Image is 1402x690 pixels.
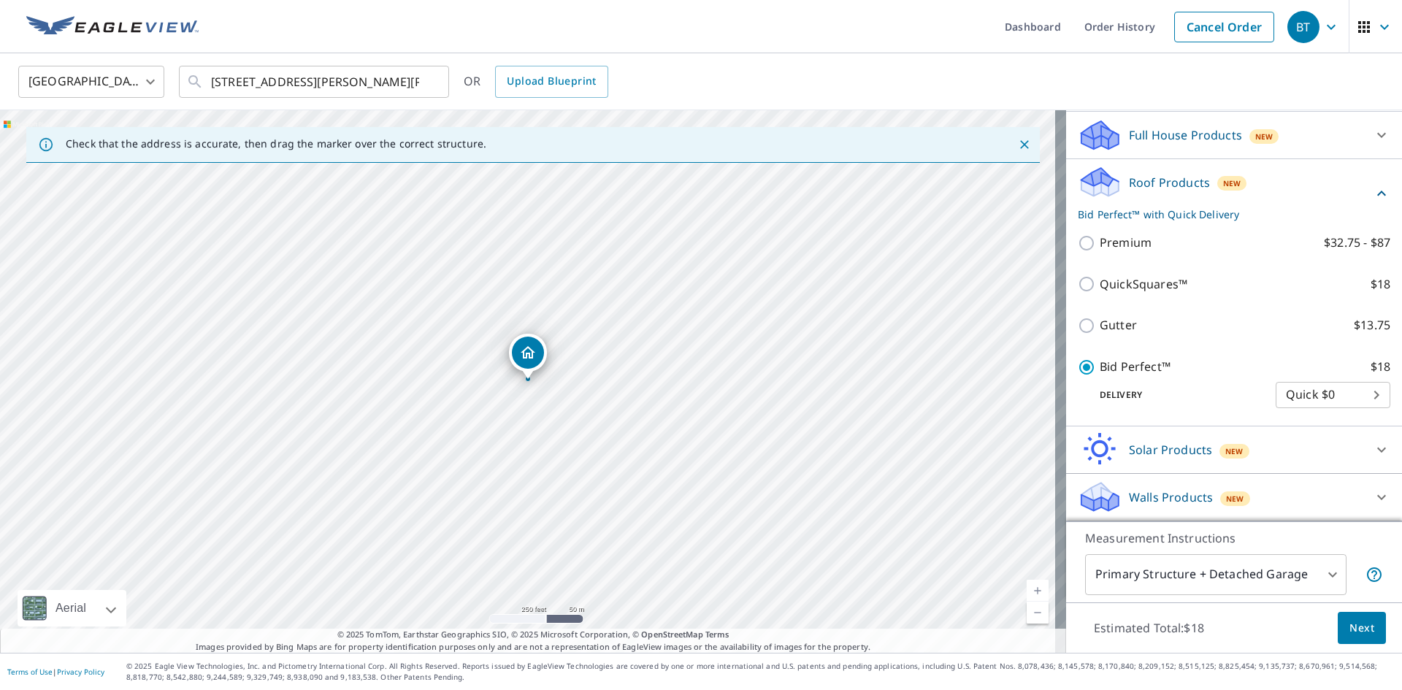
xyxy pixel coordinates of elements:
span: New [1225,445,1244,457]
p: Delivery [1078,388,1276,402]
a: Terms [705,629,729,640]
div: Dropped pin, building 1, Residential property, 12 E Glenn Dr Phoenix, AZ 85020 [509,334,547,379]
div: Walls ProductsNew [1078,480,1390,515]
span: New [1255,131,1273,142]
div: Primary Structure + Detached Garage [1085,554,1347,595]
img: EV Logo [26,16,199,38]
p: $18 [1371,358,1390,376]
span: © 2025 TomTom, Earthstar Geographics SIO, © 2025 Microsoft Corporation, © [337,629,729,641]
p: Measurement Instructions [1085,529,1383,547]
p: Roof Products [1129,174,1210,191]
a: Terms of Use [7,667,53,677]
a: OpenStreetMap [641,629,702,640]
div: Solar ProductsNew [1078,432,1390,467]
div: Aerial [18,590,126,626]
p: | [7,667,104,676]
div: Full House ProductsNew [1078,118,1390,153]
span: Upload Blueprint [507,72,596,91]
span: New [1223,177,1241,189]
div: Roof ProductsNewBid Perfect™ with Quick Delivery [1078,165,1390,222]
button: Next [1338,612,1386,645]
p: Gutter [1100,316,1137,334]
a: Cancel Order [1174,12,1274,42]
p: Full House Products [1129,126,1242,144]
div: Quick $0 [1276,375,1390,415]
p: Solar Products [1129,441,1212,459]
a: Current Level 17, Zoom Out [1027,602,1049,624]
p: QuickSquares™ [1100,275,1187,294]
span: Next [1349,619,1374,637]
p: Bid Perfect™ [1100,358,1171,376]
p: $13.75 [1354,316,1390,334]
p: Walls Products [1129,488,1213,506]
div: [GEOGRAPHIC_DATA] [18,61,164,102]
a: Upload Blueprint [495,66,608,98]
div: OR [464,66,608,98]
input: Search by address or latitude-longitude [211,61,419,102]
a: Privacy Policy [57,667,104,677]
p: Bid Perfect™ with Quick Delivery [1078,207,1373,222]
a: Current Level 17, Zoom In [1027,580,1049,602]
div: Aerial [51,590,91,626]
p: $32.75 - $87 [1324,234,1390,252]
button: Close [1015,135,1034,154]
p: $18 [1371,275,1390,294]
p: Premium [1100,234,1152,252]
span: New [1226,493,1244,505]
p: © 2025 Eagle View Technologies, Inc. and Pictometry International Corp. All Rights Reserved. Repo... [126,661,1395,683]
p: Estimated Total: $18 [1082,612,1216,644]
div: BT [1287,11,1319,43]
p: Check that the address is accurate, then drag the marker over the correct structure. [66,137,486,150]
